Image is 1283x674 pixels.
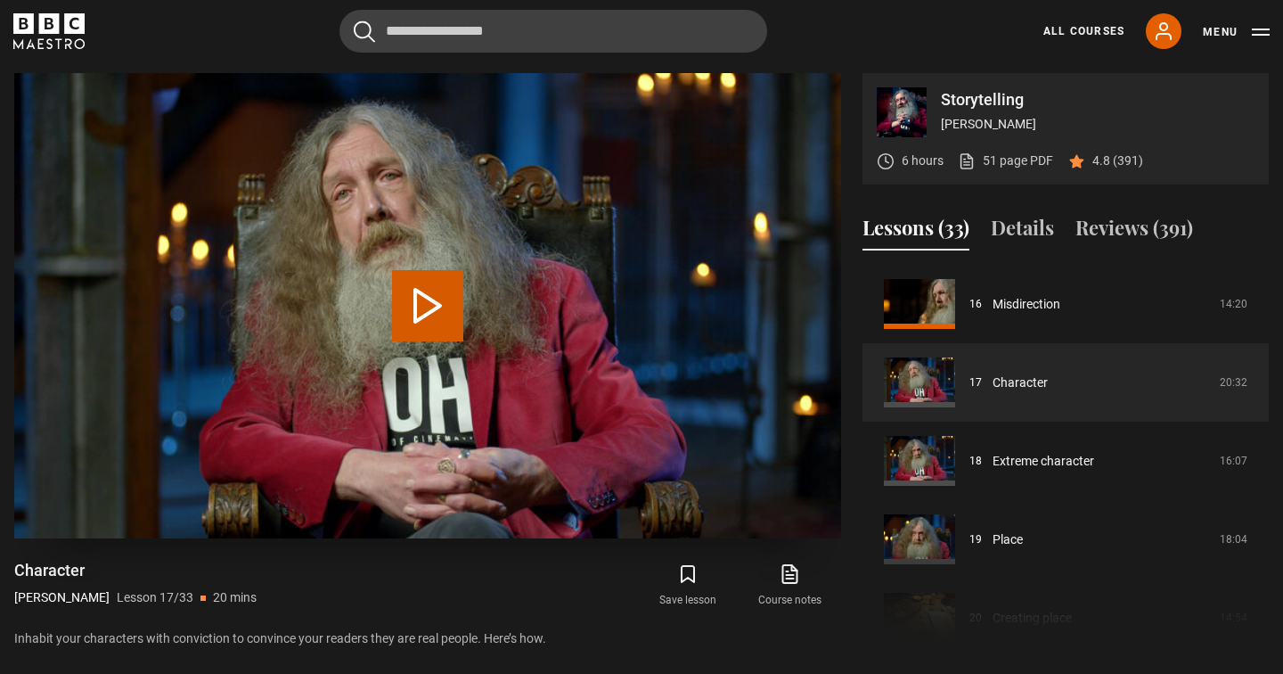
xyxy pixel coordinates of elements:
a: Place [993,530,1023,549]
a: Course notes [740,560,841,612]
button: Details [991,213,1054,251]
button: Toggle navigation [1203,23,1270,41]
video-js: Video Player [14,73,841,538]
button: Play Lesson Character [392,270,463,341]
button: Submit the search query [354,21,375,43]
p: Lesson 17/33 [117,588,193,607]
p: [PERSON_NAME] [14,588,110,607]
button: Reviews (391) [1075,213,1193,251]
a: All Courses [1043,23,1124,39]
p: [PERSON_NAME] [941,115,1254,134]
p: 20 mins [213,588,257,607]
a: 51 page PDF [958,152,1053,170]
p: Storytelling [941,92,1254,108]
h1: Character [14,560,257,581]
svg: BBC Maestro [13,13,85,49]
p: 4.8 (391) [1092,152,1143,170]
p: Inhabit your characters with conviction to convince your readers they are real people. Here’s how. [14,629,841,648]
button: Lessons (33) [862,213,969,251]
button: Save lesson [637,560,739,612]
p: 6 hours [902,152,944,170]
a: Extreme character [993,452,1094,471]
input: Search [339,10,767,53]
a: Misdirection [993,295,1060,314]
a: Character [993,374,1048,392]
